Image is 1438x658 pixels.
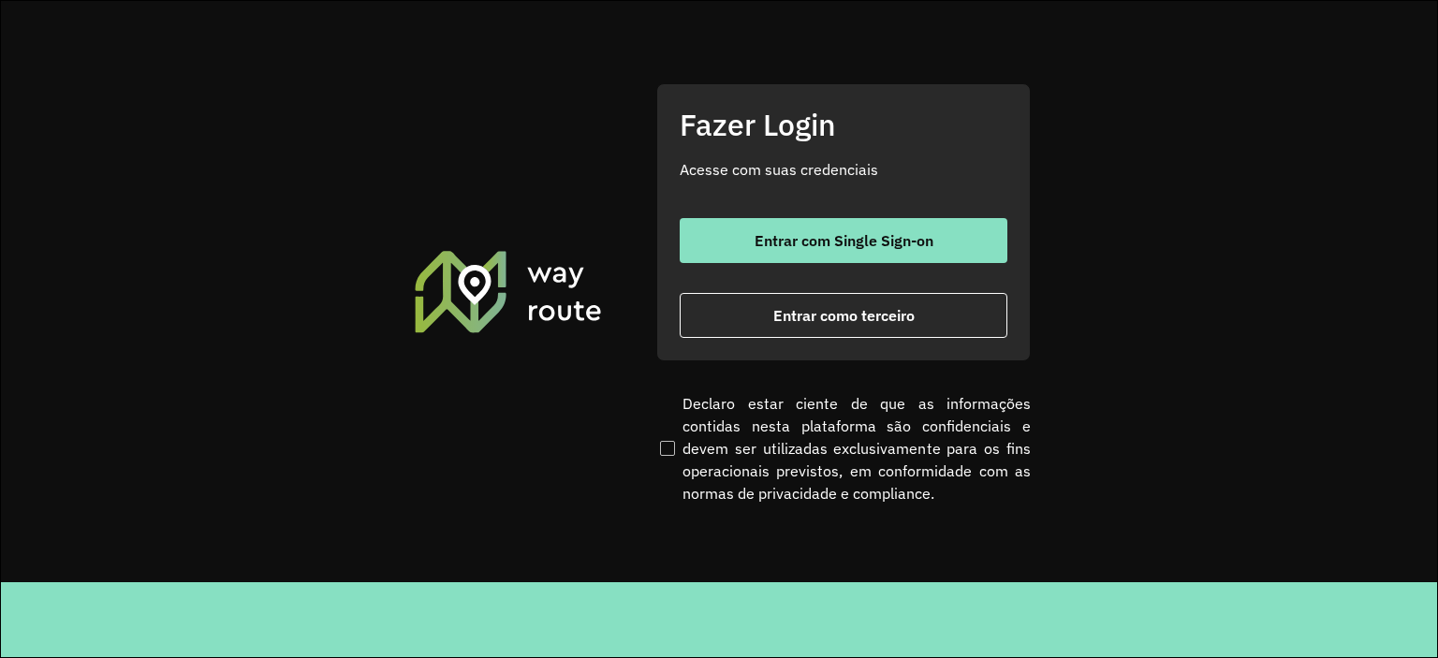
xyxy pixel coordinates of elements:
[412,248,605,334] img: Roteirizador AmbevTech
[680,107,1007,142] h2: Fazer Login
[680,293,1007,338] button: button
[656,392,1031,504] label: Declaro estar ciente de que as informações contidas nesta plataforma são confidenciais e devem se...
[755,233,933,248] span: Entrar com Single Sign-on
[773,308,915,323] span: Entrar como terceiro
[680,218,1007,263] button: button
[680,158,1007,181] p: Acesse com suas credenciais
